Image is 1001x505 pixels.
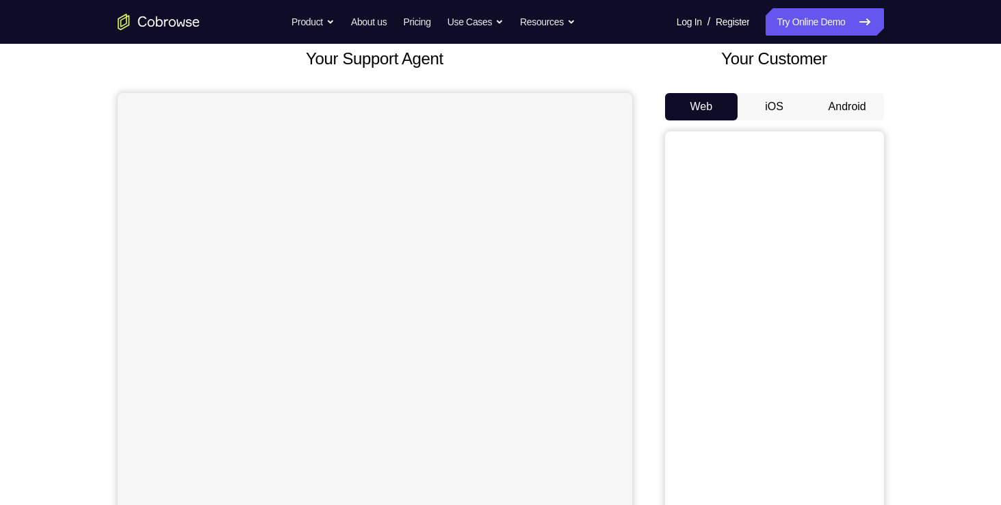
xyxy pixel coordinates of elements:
a: About us [351,8,387,36]
a: Register [716,8,749,36]
h2: Your Customer [665,47,884,71]
button: Android [811,93,884,120]
h2: Your Support Agent [118,47,632,71]
button: Resources [520,8,575,36]
a: Log In [677,8,702,36]
a: Go to the home page [118,14,200,30]
button: iOS [738,93,811,120]
button: Web [665,93,738,120]
a: Pricing [403,8,430,36]
button: Product [291,8,335,36]
a: Try Online Demo [766,8,883,36]
span: / [707,14,710,30]
button: Use Cases [447,8,504,36]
